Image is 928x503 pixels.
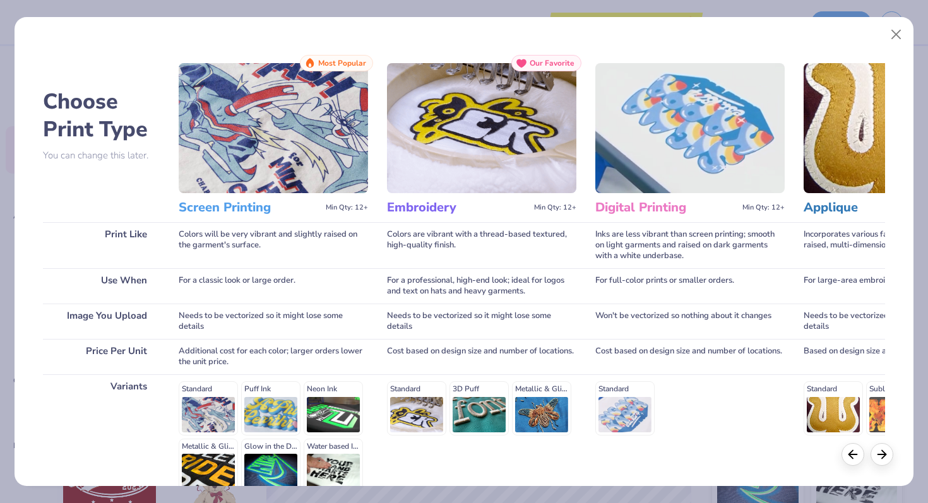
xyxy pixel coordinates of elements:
div: Variants [43,374,160,499]
h3: Screen Printing [179,199,321,216]
div: Colors are vibrant with a thread-based textured, high-quality finish. [387,222,576,268]
img: Embroidery [387,63,576,193]
span: Min Qty: 12+ [534,203,576,212]
span: Min Qty: 12+ [742,203,785,212]
div: Needs to be vectorized so it might lose some details [387,304,576,339]
h3: Digital Printing [595,199,737,216]
div: Cost based on design size and number of locations. [595,339,785,374]
span: Min Qty: 12+ [326,203,368,212]
div: For a professional, high-end look; ideal for logos and text on hats and heavy garments. [387,268,576,304]
div: Print Like [43,222,160,268]
div: Won't be vectorized so nothing about it changes [595,304,785,339]
div: Use When [43,268,160,304]
div: For a classic look or large order. [179,268,368,304]
div: Colors will be very vibrant and slightly raised on the garment's surface. [179,222,368,268]
div: For full-color prints or smaller orders. [595,268,785,304]
span: Most Popular [318,59,366,68]
h3: Embroidery [387,199,529,216]
div: Needs to be vectorized so it might lose some details [179,304,368,339]
img: Screen Printing [179,63,368,193]
span: Our Favorite [530,59,574,68]
img: Digital Printing [595,63,785,193]
div: Cost based on design size and number of locations. [387,339,576,374]
div: Price Per Unit [43,339,160,374]
div: Inks are less vibrant than screen printing; smooth on light garments and raised on dark garments ... [595,222,785,268]
button: Close [884,23,908,47]
p: You can change this later. [43,150,160,161]
h2: Choose Print Type [43,88,160,143]
div: Image You Upload [43,304,160,339]
div: Additional cost for each color; larger orders lower the unit price. [179,339,368,374]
